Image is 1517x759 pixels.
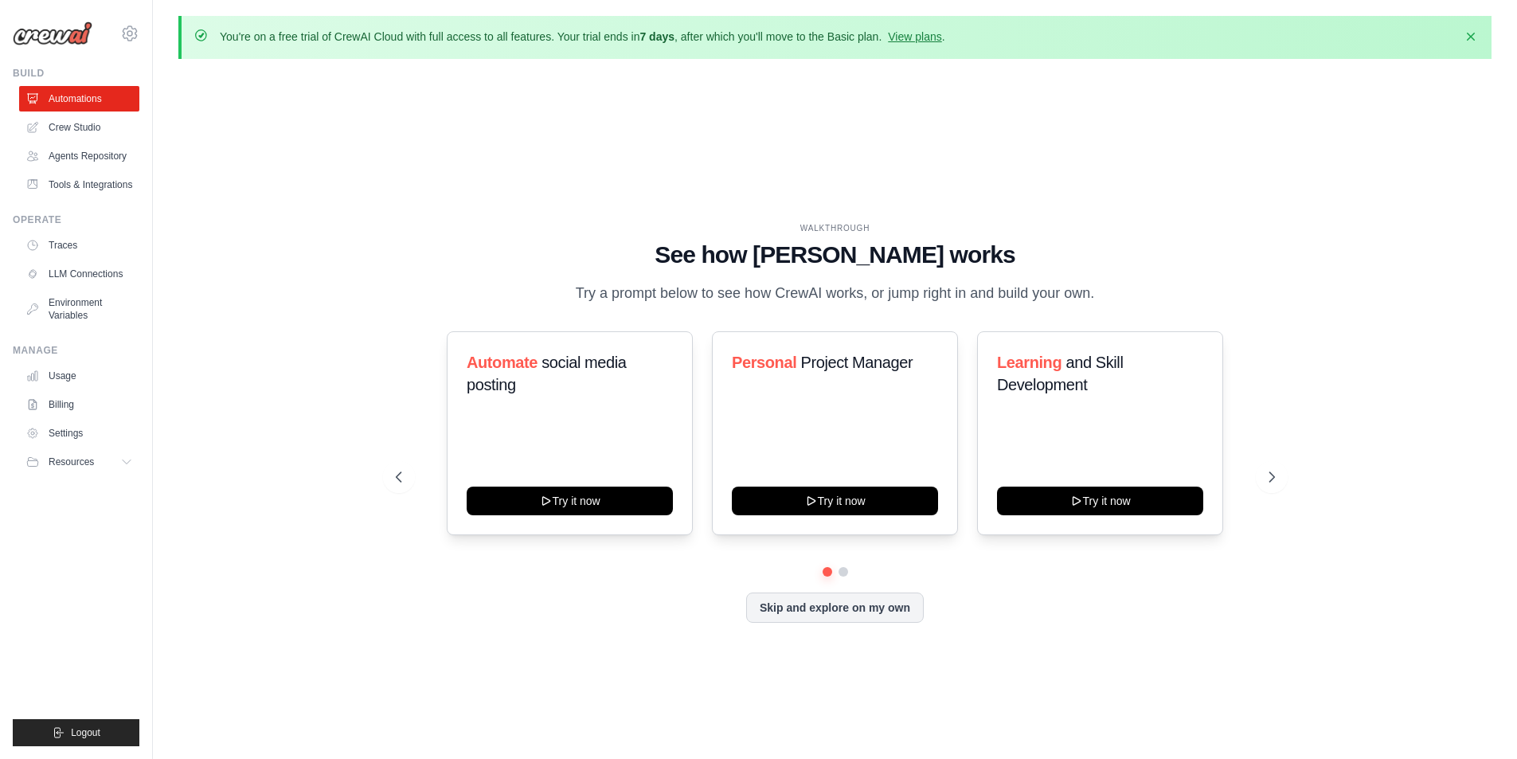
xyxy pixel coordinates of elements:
a: Settings [19,421,139,446]
div: Build [13,67,139,80]
div: Manage [13,344,139,357]
span: Resources [49,456,94,468]
a: Crew Studio [19,115,139,140]
span: social media posting [467,354,627,393]
p: You're on a free trial of CrewAI Cloud with full access to all features. Your trial ends in , aft... [220,29,945,45]
a: Billing [19,392,139,417]
a: Usage [19,363,139,389]
button: Try it now [997,487,1203,515]
strong: 7 days [639,30,674,43]
a: Agents Repository [19,143,139,169]
span: Learning [997,354,1062,371]
span: Automate [467,354,538,371]
a: View plans [888,30,941,43]
div: WALKTHROUGH [396,222,1275,234]
img: Logo [13,22,92,45]
p: Try a prompt below to see how CrewAI works, or jump right in and build your own. [568,282,1103,305]
button: Resources [19,449,139,475]
a: LLM Connections [19,261,139,287]
a: Automations [19,86,139,112]
span: and Skill Development [997,354,1123,393]
h1: See how [PERSON_NAME] works [396,241,1275,269]
div: Operate [13,213,139,226]
button: Try it now [467,487,673,515]
a: Environment Variables [19,290,139,328]
span: Personal [732,354,796,371]
a: Traces [19,233,139,258]
button: Try it now [732,487,938,515]
a: Tools & Integrations [19,172,139,198]
span: Project Manager [800,354,913,371]
button: Skip and explore on my own [746,593,924,623]
button: Logout [13,719,139,746]
span: Logout [71,726,100,739]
